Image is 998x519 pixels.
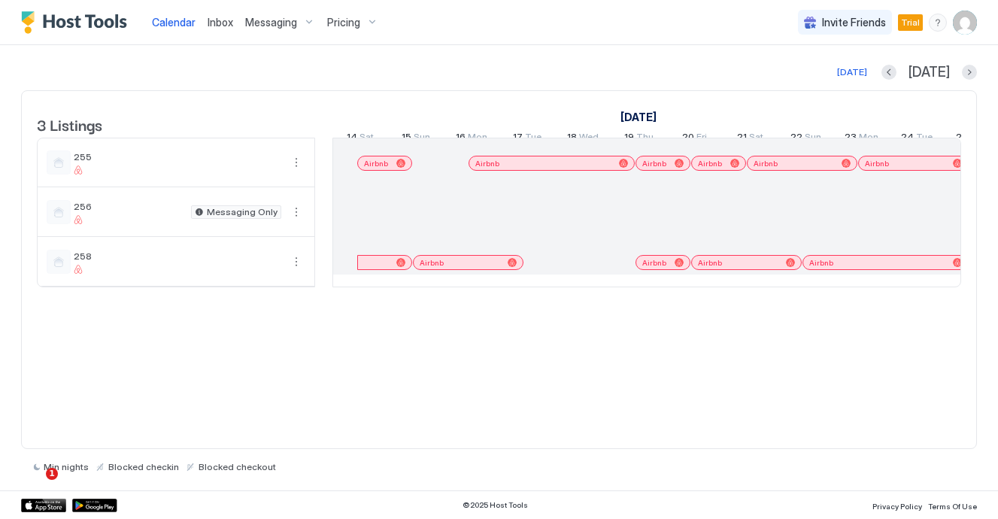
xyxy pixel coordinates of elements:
[805,131,821,147] span: Sun
[21,499,66,512] a: App Store
[682,131,694,147] span: 20
[928,502,977,511] span: Terms Of Use
[463,500,528,510] span: © 2025 Host Tools
[152,14,196,30] a: Calendar
[754,159,778,168] span: Airbnb
[737,131,747,147] span: 21
[74,201,185,212] span: 256
[956,131,968,147] span: 25
[287,203,305,221] div: menu
[287,253,305,271] button: More options
[909,64,950,81] span: [DATE]
[398,128,434,150] a: June 15, 2025
[199,461,276,472] span: Blocked checkout
[841,128,882,150] a: June 23, 2025
[787,128,825,150] a: June 22, 2025
[567,131,577,147] span: 18
[402,131,411,147] span: 15
[901,131,914,147] span: 24
[414,131,430,147] span: Sun
[624,131,634,147] span: 19
[44,461,89,472] span: Min nights
[245,16,297,29] span: Messaging
[617,106,660,128] a: June 14, 2025
[953,11,977,35] div: User profile
[46,468,58,480] span: 1
[698,258,722,268] span: Airbnb
[733,128,767,150] a: June 21, 2025
[928,497,977,513] a: Terms Of Use
[108,461,179,472] span: Blocked checkin
[837,65,867,79] div: [DATE]
[509,128,545,150] a: June 17, 2025
[287,253,305,271] div: menu
[72,499,117,512] a: Google Play Store
[859,131,878,147] span: Mon
[897,128,936,150] a: June 24, 2025
[790,131,802,147] span: 22
[37,113,102,135] span: 3 Listings
[642,159,666,168] span: Airbnb
[845,131,857,147] span: 23
[579,131,599,147] span: Wed
[287,153,305,171] div: menu
[287,203,305,221] button: More options
[74,151,281,162] span: 255
[359,131,374,147] span: Sat
[929,14,947,32] div: menu
[327,16,360,29] span: Pricing
[364,159,388,168] span: Airbnb
[872,502,922,511] span: Privacy Policy
[468,131,487,147] span: Mon
[636,131,654,147] span: Thu
[420,258,444,268] span: Airbnb
[642,258,666,268] span: Airbnb
[525,131,541,147] span: Tue
[452,128,491,150] a: June 16, 2025
[74,250,281,262] span: 258
[952,128,993,150] a: June 25, 2025
[347,131,357,147] span: 14
[620,128,657,150] a: June 19, 2025
[456,131,466,147] span: 16
[21,11,134,34] a: Host Tools Logo
[208,14,233,30] a: Inbox
[916,131,933,147] span: Tue
[962,65,977,80] button: Next month
[678,128,711,150] a: June 20, 2025
[208,16,233,29] span: Inbox
[822,16,886,29] span: Invite Friends
[835,63,869,81] button: [DATE]
[749,131,763,147] span: Sat
[15,468,51,504] iframe: Intercom live chat
[152,16,196,29] span: Calendar
[901,16,920,29] span: Trial
[343,128,378,150] a: June 14, 2025
[287,153,305,171] button: More options
[881,65,896,80] button: Previous month
[865,159,889,168] span: Airbnb
[872,497,922,513] a: Privacy Policy
[475,159,499,168] span: Airbnb
[696,131,707,147] span: Fri
[513,131,523,147] span: 17
[698,159,722,168] span: Airbnb
[563,128,602,150] a: June 18, 2025
[809,258,833,268] span: Airbnb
